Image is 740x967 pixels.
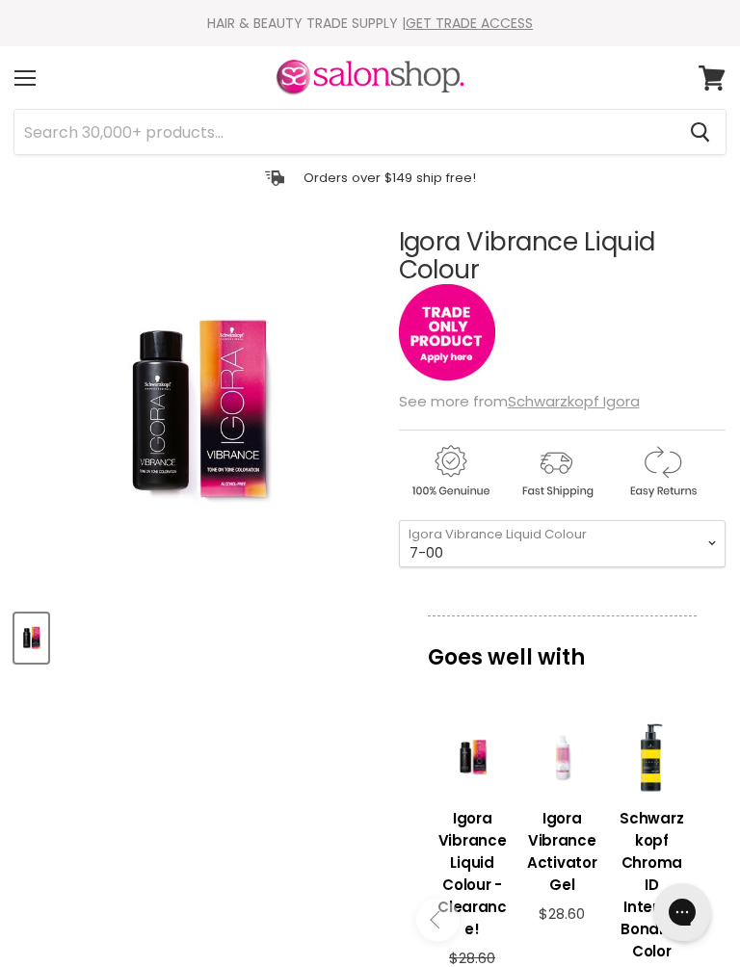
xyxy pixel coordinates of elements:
a: GET TRADE ACCESS [406,13,533,33]
img: tradeonly_small.jpg [399,284,495,380]
button: Search [674,110,726,154]
h3: Igora Vibrance Liquid Colour - Clearance! [437,807,508,940]
p: Goes well with [428,615,697,679]
a: View product:Igora Vibrance Liquid Colour - Clearance! [437,793,508,950]
h1: Igora Vibrance Liquid Colour [399,228,726,284]
form: Product [13,109,727,155]
div: Product thumbnails [12,608,383,663]
button: Igora Vibrance Liquid Colour [14,614,48,663]
span: $28.60 [539,903,585,924]
div: Igora Vibrance Liquid Colour image. Click or Scroll to Zoom. [14,228,381,594]
img: Igora Vibrance Liquid Colour [16,615,46,661]
img: returns.gif [611,442,713,501]
iframe: Gorgias live chat messenger [644,876,721,948]
p: Orders over $149 ship free! [304,170,476,186]
img: shipping.gif [505,442,607,501]
h3: Igora Vibrance Activator Gel [527,807,597,896]
a: View product:Igora Vibrance Activator Gel [527,793,597,905]
img: genuine.gif [399,442,501,501]
span: See more from [399,391,640,411]
input: Search [14,110,674,154]
a: Schwarzkopf Igora [508,391,640,411]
